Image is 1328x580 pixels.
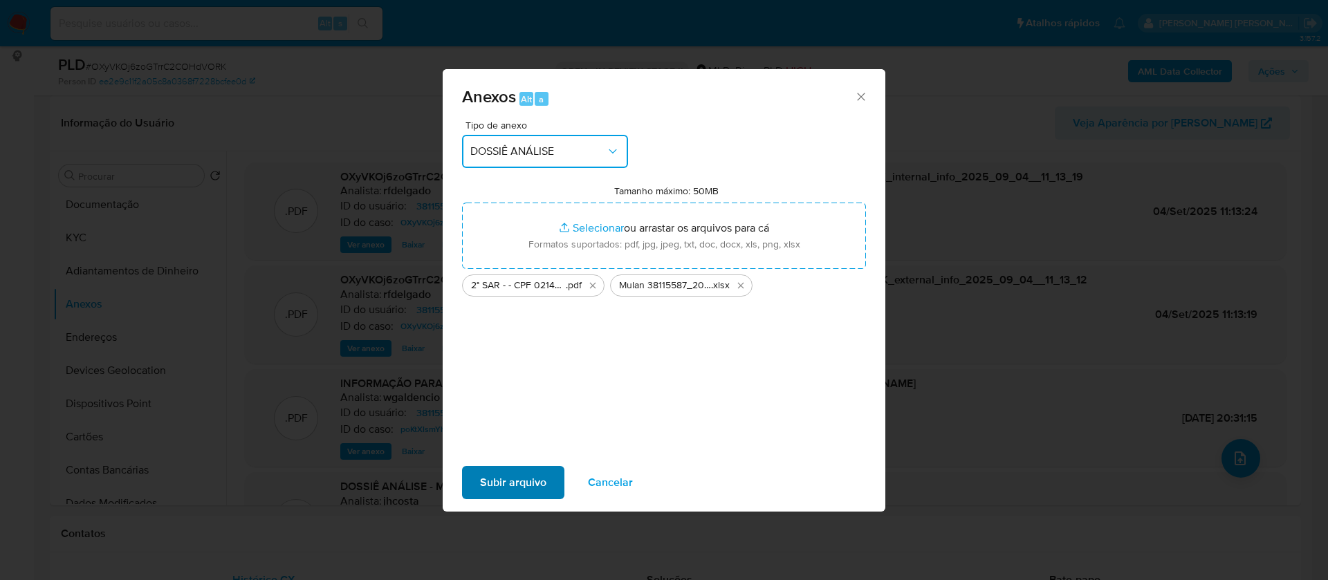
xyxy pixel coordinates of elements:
[465,120,631,130] span: Tipo de anexo
[470,144,606,158] span: DOSSIÊ ANÁLISE
[588,467,633,498] span: Cancelar
[480,467,546,498] span: Subir arquivo
[711,279,730,292] span: .xlsx
[732,277,749,294] button: Excluir Mulan 38115587_2025_09_03_17_11_11.xlsx
[539,93,544,106] span: a
[614,185,719,197] label: Tamanho máximo: 50MB
[462,135,628,168] button: DOSSIÊ ANÁLISE
[462,466,564,499] button: Subir arquivo
[619,279,711,292] span: Mulan 38115587_2025_09_03_17_11_11
[566,279,582,292] span: .pdf
[462,269,866,297] ul: Arquivos selecionados
[521,93,532,106] span: Alt
[471,279,566,292] span: 2° SAR - - CPF 02143862954 - DANIELLEN [PERSON_NAME] [PERSON_NAME]
[462,84,516,109] span: Anexos
[854,90,867,102] button: Fechar
[570,466,651,499] button: Cancelar
[584,277,601,294] button: Excluir 2° SAR - - CPF 02143862954 - DANIELLEN CRISTINA SERPE GARCIA BEJE.pdf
